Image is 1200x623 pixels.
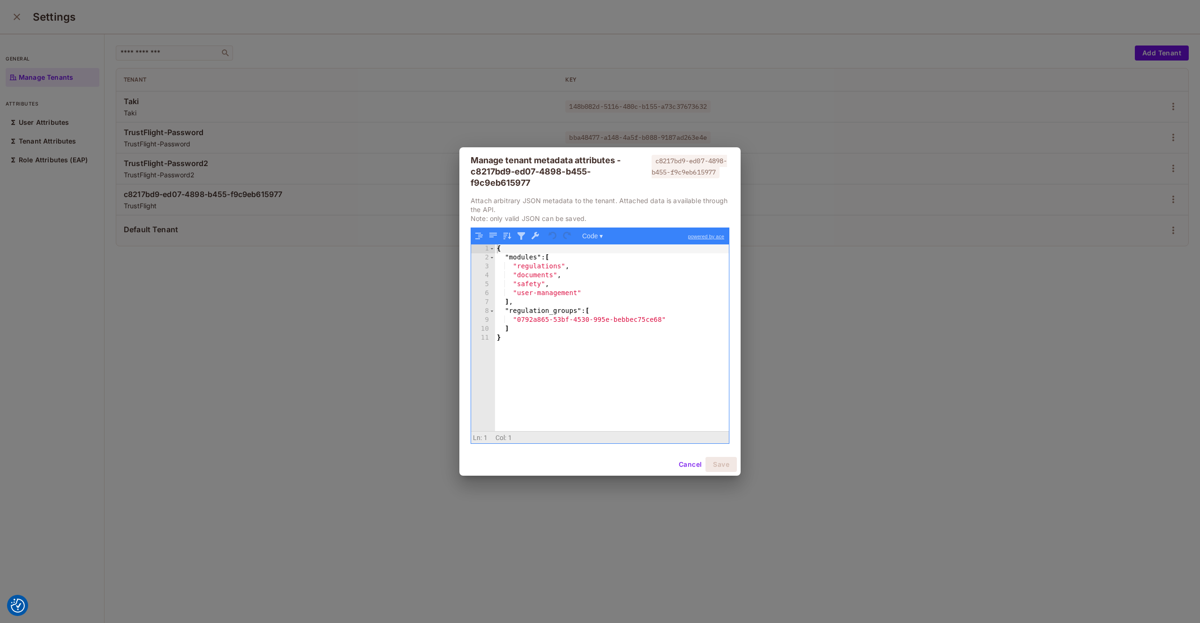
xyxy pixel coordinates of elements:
div: 4 [471,271,495,280]
div: 2 [471,253,495,262]
button: Compact JSON data, remove all whitespaces (Ctrl+Shift+I) [487,230,499,242]
div: 9 [471,316,495,325]
span: c8217bd9-ed07-4898-b455-f9c9eb615977 [652,155,727,178]
button: Format JSON data, with proper indentation and line feeds (Ctrl+I) [473,230,485,242]
button: Sort contents [501,230,513,242]
div: 5 [471,280,495,289]
span: 1 [508,434,512,441]
img: Revisit consent button [11,599,25,613]
button: Code ▾ [579,230,606,242]
button: Undo last action (Ctrl+Z) [547,230,559,242]
button: Consent Preferences [11,599,25,613]
div: 6 [471,289,495,298]
div: 1 [471,244,495,253]
p: Attach arbitrary JSON metadata to the tenant. Attached data is available through the API. Note: o... [471,196,729,223]
span: 1 [484,434,487,441]
span: Col: [495,434,507,441]
button: Repair JSON: fix quotes and escape characters, remove comments and JSONP notation, turn JavaScrip... [529,230,541,242]
div: 3 [471,262,495,271]
button: Redo (Ctrl+Shift+Z) [561,230,573,242]
div: Manage tenant metadata attributes - c8217bd9-ed07-4898-b455-f9c9eb615977 [471,155,650,189]
div: 7 [471,298,495,307]
div: 8 [471,307,495,316]
div: 10 [471,325,495,334]
a: powered by ace [683,228,729,245]
button: Filter, sort, or transform contents [515,230,527,242]
button: Save [705,457,737,472]
div: 11 [471,334,495,342]
button: Cancel [675,457,705,472]
span: Ln: [473,434,482,441]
